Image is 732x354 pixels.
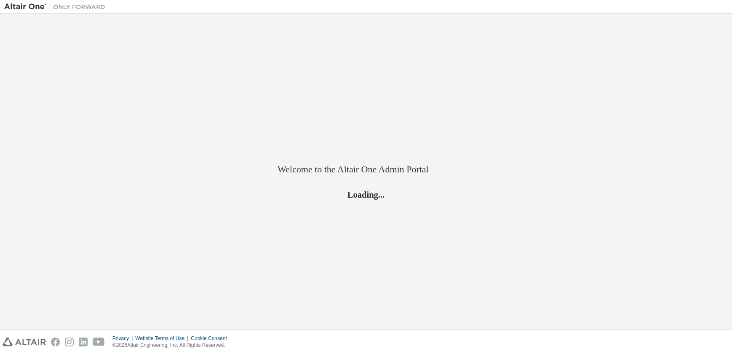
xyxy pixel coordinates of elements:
[112,335,135,342] div: Privacy
[191,335,232,342] div: Cookie Consent
[135,335,191,342] div: Website Terms of Use
[4,3,110,11] img: Altair One
[3,338,46,346] img: altair_logo.svg
[93,338,105,346] img: youtube.svg
[79,338,88,346] img: linkedin.svg
[278,164,454,175] h2: Welcome to the Altair One Admin Portal
[278,189,454,200] h2: Loading...
[65,338,74,346] img: instagram.svg
[112,342,232,349] p: © 2025 Altair Engineering, Inc. All Rights Reserved.
[51,338,60,346] img: facebook.svg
